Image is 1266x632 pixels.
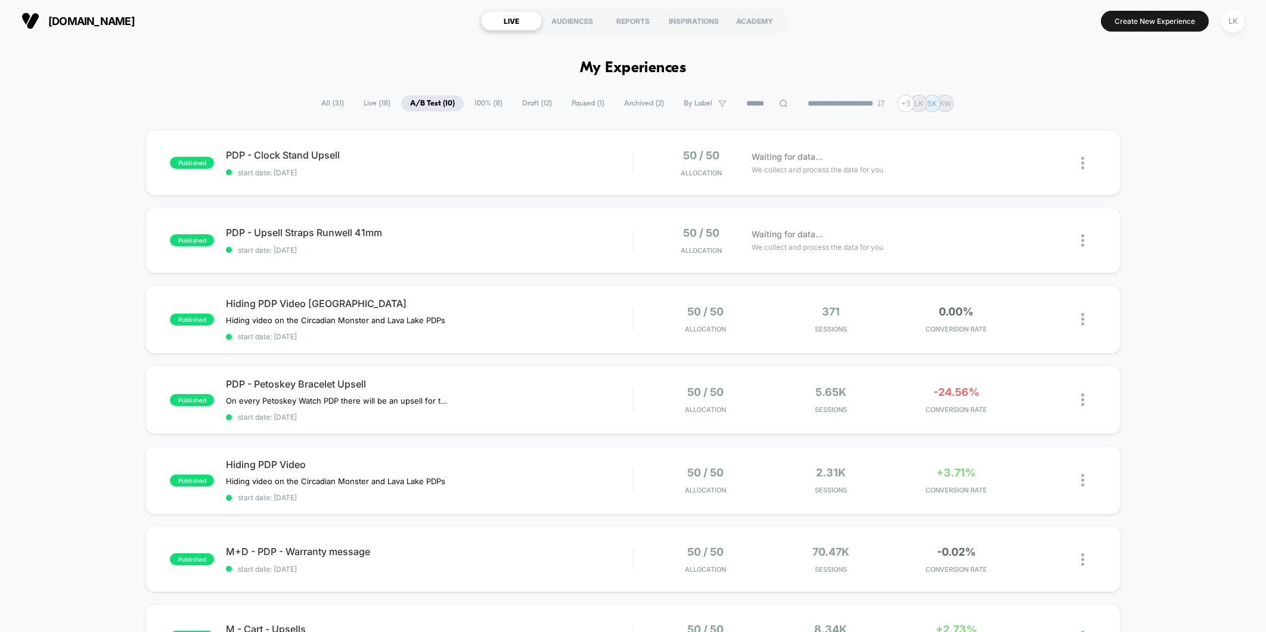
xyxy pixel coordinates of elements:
[563,95,613,111] span: Paused ( 1 )
[752,228,823,241] span: Waiting for data...
[226,168,632,177] span: start date: [DATE]
[937,546,976,558] span: -0.02%
[685,486,726,494] span: Allocation
[1221,10,1245,33] div: LK
[687,546,724,558] span: 50 / 50
[1081,313,1084,326] img: close
[48,15,135,27] span: [DOMAIN_NAME]
[401,95,464,111] span: A/B Test ( 10 )
[815,386,846,398] span: 5.65k
[226,546,632,557] span: M+D - PDP - Warranty message
[170,553,214,565] span: published
[226,315,445,325] span: Hiding video on the Circadian Monster and Lava Lake PDPs
[1081,157,1084,169] img: close
[226,476,445,486] span: Hiding video on the Circadian Monster and Lava Lake PDPs
[1101,11,1209,32] button: Create New Experience
[513,95,561,111] span: Draft ( 12 )
[580,60,687,77] h1: My Experiences
[771,325,890,333] span: Sessions
[877,100,885,107] img: end
[1218,9,1248,33] button: LK
[226,149,632,161] span: PDP - Clock Stand Upsell
[226,246,632,255] span: start date: [DATE]
[684,99,712,108] span: By Label
[681,169,722,177] span: Allocation
[663,11,724,30] div: INSPIRATIONS
[812,546,849,558] span: 70.47k
[685,565,726,574] span: Allocation
[226,396,447,405] span: On every Petoskey Watch PDP there will be an upsell for the 4mm Petoskey Bracelet, based on data ...
[1081,474,1084,487] img: close
[685,325,726,333] span: Allocation
[170,394,214,406] span: published
[939,305,973,318] span: 0.00%
[816,466,846,479] span: 2.31k
[936,466,976,479] span: +3.71%
[687,386,724,398] span: 50 / 50
[312,95,353,111] span: All ( 31 )
[685,405,726,414] span: Allocation
[896,405,1016,414] span: CONVERSION RATE
[170,234,214,246] span: published
[226,458,632,470] span: Hiding PDP Video
[226,565,632,574] span: start date: [DATE]
[683,227,719,239] span: 50 / 50
[771,405,890,414] span: Sessions
[683,149,719,162] span: 50 / 50
[771,565,890,574] span: Sessions
[226,493,632,502] span: start date: [DATE]
[771,486,890,494] span: Sessions
[897,95,914,112] div: + 3
[226,378,632,390] span: PDP - Petoskey Bracelet Upsell
[226,227,632,238] span: PDP - Upsell Straps Runwell 41mm
[752,241,883,253] span: We collect and process the data for you
[896,325,1016,333] span: CONVERSION RATE
[21,12,39,30] img: Visually logo
[466,95,511,111] span: 100% ( 8 )
[170,475,214,487] span: published
[226,332,632,341] span: start date: [DATE]
[724,11,785,30] div: ACADEMY
[1081,553,1084,566] img: close
[896,486,1016,494] span: CONVERSION RATE
[226,413,632,422] span: start date: [DATE]
[170,157,214,169] span: published
[687,305,724,318] span: 50 / 50
[542,11,603,30] div: AUDIENCES
[1081,394,1084,406] img: close
[914,99,923,108] p: LK
[927,99,937,108] p: SK
[933,386,979,398] span: -24.56%
[1081,234,1084,247] img: close
[681,246,722,255] span: Allocation
[822,305,840,318] span: 371
[18,11,138,30] button: [DOMAIN_NAME]
[896,565,1016,574] span: CONVERSION RATE
[481,11,542,30] div: LIVE
[170,314,214,326] span: published
[226,298,632,309] span: Hiding PDP Video [GEOGRAPHIC_DATA]
[615,95,673,111] span: Archived ( 2 )
[752,150,823,163] span: Waiting for data...
[687,466,724,479] span: 50 / 50
[355,95,399,111] span: Live ( 18 )
[603,11,663,30] div: REPORTS
[752,164,883,175] span: We collect and process the data for you
[939,99,951,108] p: KW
